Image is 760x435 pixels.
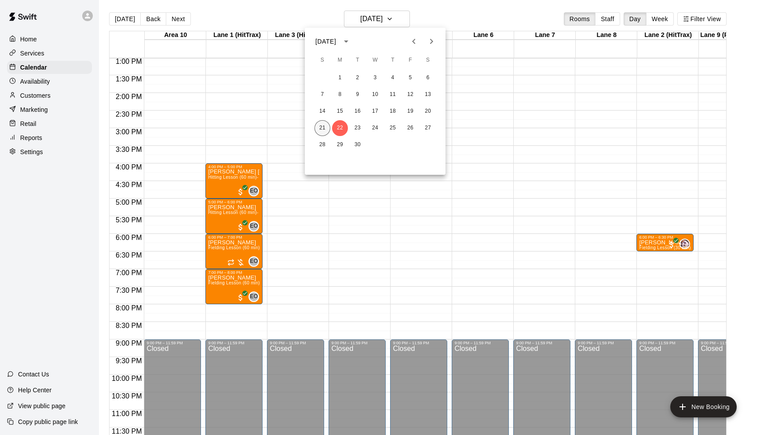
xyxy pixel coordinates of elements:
button: 15 [332,103,348,119]
button: Next month [423,33,440,50]
button: 13 [420,87,436,103]
button: 4 [385,70,401,86]
button: 30 [350,137,365,153]
button: Previous month [405,33,423,50]
button: 19 [402,103,418,119]
span: Tuesday [350,52,365,69]
button: 23 [350,120,365,136]
button: 2 [350,70,365,86]
button: 18 [385,103,401,119]
button: 11 [385,87,401,103]
button: 20 [420,103,436,119]
button: 10 [367,87,383,103]
button: 21 [314,120,330,136]
button: 1 [332,70,348,86]
button: 5 [402,70,418,86]
button: 14 [314,103,330,119]
button: calendar view is open, switch to year view [339,34,354,49]
span: Wednesday [367,52,383,69]
span: Thursday [385,52,401,69]
button: 29 [332,137,348,153]
button: 12 [402,87,418,103]
span: Friday [402,52,418,69]
button: 16 [350,103,365,119]
button: 9 [350,87,365,103]
button: 17 [367,103,383,119]
button: 27 [420,120,436,136]
button: 22 [332,120,348,136]
span: Monday [332,52,348,69]
button: 6 [420,70,436,86]
button: 3 [367,70,383,86]
button: 26 [402,120,418,136]
span: Sunday [314,52,330,69]
span: Saturday [420,52,436,69]
button: 28 [314,137,330,153]
button: 24 [367,120,383,136]
div: [DATE] [315,37,336,46]
button: 7 [314,87,330,103]
button: 25 [385,120,401,136]
button: 8 [332,87,348,103]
